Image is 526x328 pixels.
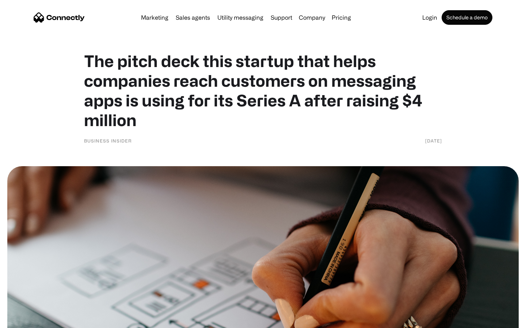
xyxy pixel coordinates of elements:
[15,315,44,325] ul: Language list
[214,15,266,20] a: Utility messaging
[7,315,44,325] aside: Language selected: English
[419,15,440,20] a: Login
[173,15,213,20] a: Sales agents
[138,15,171,20] a: Marketing
[442,10,492,25] a: Schedule a demo
[84,51,442,130] h1: The pitch deck this startup that helps companies reach customers on messaging apps is using for i...
[299,12,325,23] div: Company
[297,12,327,23] div: Company
[425,137,442,144] div: [DATE]
[34,12,85,23] a: home
[84,137,132,144] div: Business Insider
[268,15,295,20] a: Support
[329,15,354,20] a: Pricing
